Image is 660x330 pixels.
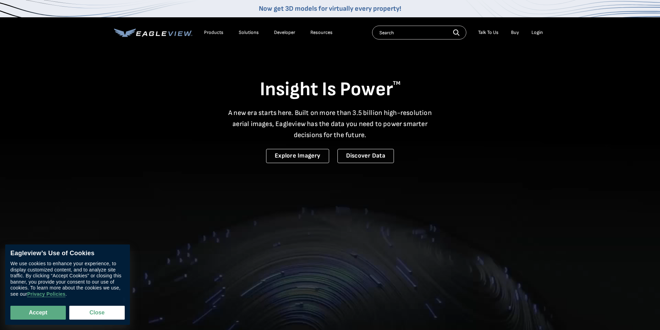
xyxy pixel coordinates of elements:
[224,107,436,141] p: A new era starts here. Built on more than 3.5 billion high-resolution aerial images, Eagleview ha...
[372,26,466,39] input: Search
[69,306,125,320] button: Close
[27,291,65,297] a: Privacy Policies
[239,29,259,36] div: Solutions
[310,29,333,36] div: Resources
[511,29,519,36] a: Buy
[10,250,125,257] div: Eagleview’s Use of Cookies
[259,5,401,13] a: Now get 3D models for virtually every property!
[10,261,125,297] div: We use cookies to enhance your experience, to display customized content, and to analyze site tra...
[531,29,543,36] div: Login
[204,29,223,36] div: Products
[266,149,329,163] a: Explore Imagery
[10,306,66,320] button: Accept
[478,29,499,36] div: Talk To Us
[274,29,295,36] a: Developer
[114,78,546,102] h1: Insight Is Power
[337,149,394,163] a: Discover Data
[393,80,401,87] sup: TM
